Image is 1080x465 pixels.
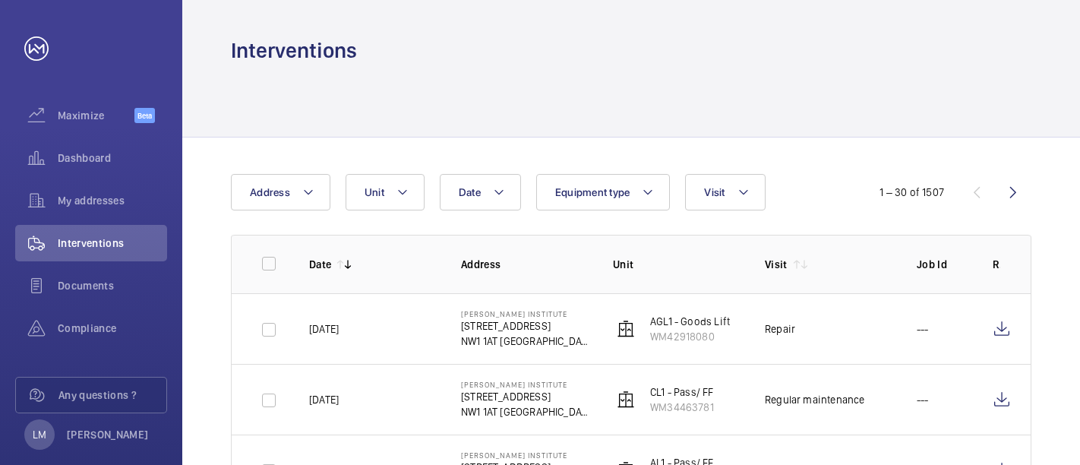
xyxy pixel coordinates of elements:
p: --- [917,392,929,407]
p: WM42918080 [650,329,730,344]
p: NW1 1AT [GEOGRAPHIC_DATA] [461,334,589,349]
p: [DATE] [309,392,339,407]
p: CL1 - Pass/ FF [650,384,714,400]
button: Unit [346,174,425,210]
p: [PERSON_NAME] [67,427,149,442]
span: Maximize [58,108,134,123]
p: Date [309,257,331,272]
p: [STREET_ADDRESS] [461,389,589,404]
p: [DATE] [309,321,339,337]
img: elevator.svg [617,320,635,338]
p: Address [461,257,589,272]
p: WM34463781 [650,400,714,415]
img: elevator.svg [617,391,635,409]
p: Report [993,257,1000,272]
div: Repair [765,321,795,337]
p: AGL1 - Goods Lift [650,314,730,329]
p: NW1 1AT [GEOGRAPHIC_DATA] [461,404,589,419]
div: 1 – 30 of 1507 [879,185,944,200]
span: Any questions ? [58,387,166,403]
p: Unit [613,257,741,272]
span: Beta [134,108,155,123]
p: [PERSON_NAME] Institute [461,451,589,460]
button: Visit [685,174,765,210]
div: Regular maintenance [765,392,864,407]
p: --- [917,321,929,337]
p: LM [33,427,46,442]
button: Address [231,174,330,210]
span: Visit [704,186,725,198]
span: Date [459,186,481,198]
span: Documents [58,278,167,293]
button: Date [440,174,521,210]
h1: Interventions [231,36,357,65]
p: [PERSON_NAME] Institute [461,380,589,389]
span: Compliance [58,321,167,336]
span: My addresses [58,193,167,208]
span: Equipment type [555,186,630,198]
span: Address [250,186,290,198]
p: Visit [765,257,788,272]
span: Interventions [58,236,167,251]
p: [PERSON_NAME] Institute [461,309,589,318]
p: Job Id [917,257,968,272]
button: Equipment type [536,174,671,210]
p: [STREET_ADDRESS] [461,318,589,334]
span: Dashboard [58,150,167,166]
span: Unit [365,186,384,198]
